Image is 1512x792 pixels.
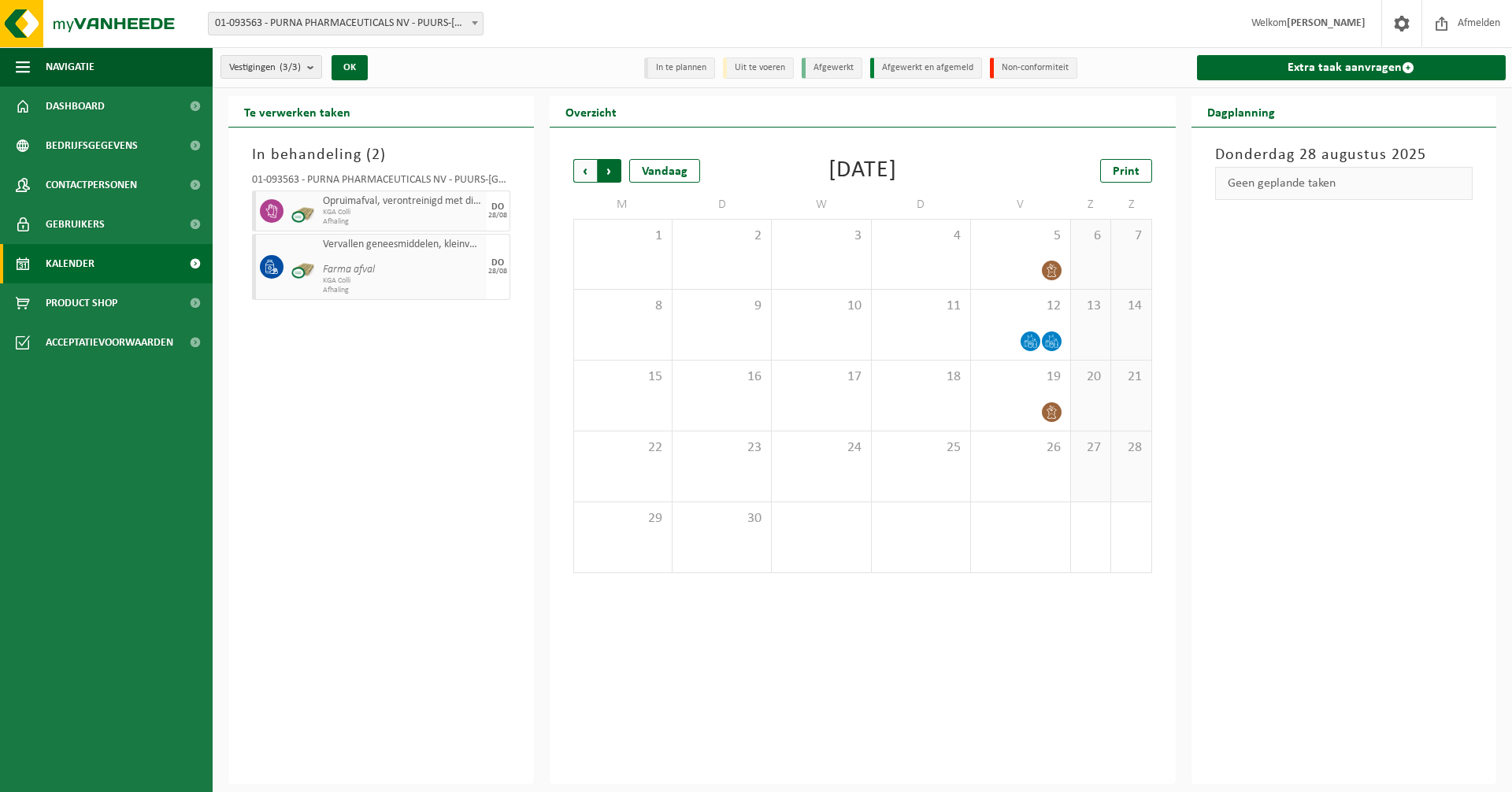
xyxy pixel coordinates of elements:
[1215,167,1473,200] div: Geen geplande taken
[802,57,862,79] li: Afgewerkt
[880,298,962,315] span: 11
[372,147,380,163] span: 2
[550,96,632,127] h2: Overzicht
[323,217,483,227] span: Afhaling
[870,57,982,79] li: Afgewerkt en afgemeld
[208,12,484,35] span: 01-093563 - PURNA PHARMACEUTICALS NV - PUURS-SINT-AMANDS
[971,191,1070,219] td: V
[46,323,173,362] span: Acceptatievoorwaarden
[828,159,897,183] div: [DATE]
[1287,17,1366,29] strong: [PERSON_NAME]
[1071,191,1111,219] td: Z
[220,55,322,79] button: Vestigingen(3/3)
[780,298,862,315] span: 10
[644,57,715,79] li: In te plannen
[46,283,117,323] span: Product Shop
[1111,191,1151,219] td: Z
[780,368,862,386] span: 17
[1119,298,1143,315] span: 14
[488,268,507,276] div: 28/08
[1079,298,1102,315] span: 13
[582,368,664,386] span: 15
[780,228,862,245] span: 3
[880,228,962,245] span: 4
[979,368,1062,386] span: 19
[1215,143,1473,167] h3: Donderdag 28 augustus 2025
[680,510,763,527] span: 30
[573,159,597,183] span: Vorige
[680,368,763,386] span: 16
[488,212,507,220] div: 28/08
[880,439,962,457] span: 25
[1079,439,1102,457] span: 27
[291,199,315,223] img: PB-CU
[573,191,673,219] td: M
[1119,228,1143,245] span: 7
[1113,165,1140,178] span: Print
[673,191,772,219] td: D
[323,239,483,251] span: Vervallen geneesmiddelen, kleinverpakking, niet gevaarlijk (huishoudelijk)
[229,56,301,80] span: Vestigingen
[323,286,483,295] span: Afhaling
[780,439,862,457] span: 24
[979,439,1062,457] span: 26
[1191,96,1291,127] h2: Dagplanning
[46,126,138,165] span: Bedrijfsgegevens
[46,165,137,205] span: Contactpersonen
[1119,368,1143,386] span: 21
[979,298,1062,315] span: 12
[252,175,510,191] div: 01-093563 - PURNA PHARMACEUTICALS NV - PUURS-[GEOGRAPHIC_DATA]
[280,62,301,72] count: (3/3)
[629,159,700,183] div: Vandaag
[228,96,366,127] h2: Te verwerken taken
[680,298,763,315] span: 9
[772,191,871,219] td: W
[880,368,962,386] span: 18
[680,439,763,457] span: 23
[1119,439,1143,457] span: 28
[582,298,664,315] span: 8
[990,57,1077,79] li: Non-conformiteit
[979,228,1062,245] span: 5
[872,191,971,219] td: D
[209,13,483,35] span: 01-093563 - PURNA PHARMACEUTICALS NV - PUURS-SINT-AMANDS
[46,87,105,126] span: Dashboard
[46,47,94,87] span: Navigatie
[46,244,94,283] span: Kalender
[1197,55,1506,80] a: Extra taak aanvragen
[291,255,315,279] img: PB-CU
[323,276,483,286] span: KGA Colli
[582,439,664,457] span: 22
[723,57,794,79] li: Uit te voeren
[1100,159,1152,183] a: Print
[582,510,664,527] span: 29
[582,228,664,245] span: 1
[1079,368,1102,386] span: 20
[598,159,621,183] span: Volgende
[252,143,510,167] h3: In behandeling ( )
[323,208,483,217] span: KGA Colli
[1079,228,1102,245] span: 6
[680,228,763,245] span: 2
[491,202,504,212] div: DO
[491,258,504,268] div: DO
[46,205,105,244] span: Gebruikers
[323,195,483,208] span: Opruimafval, verontreinigd met diverse gevaarlijke afvalstoffen
[323,264,375,276] i: Farma afval
[332,55,368,80] button: OK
